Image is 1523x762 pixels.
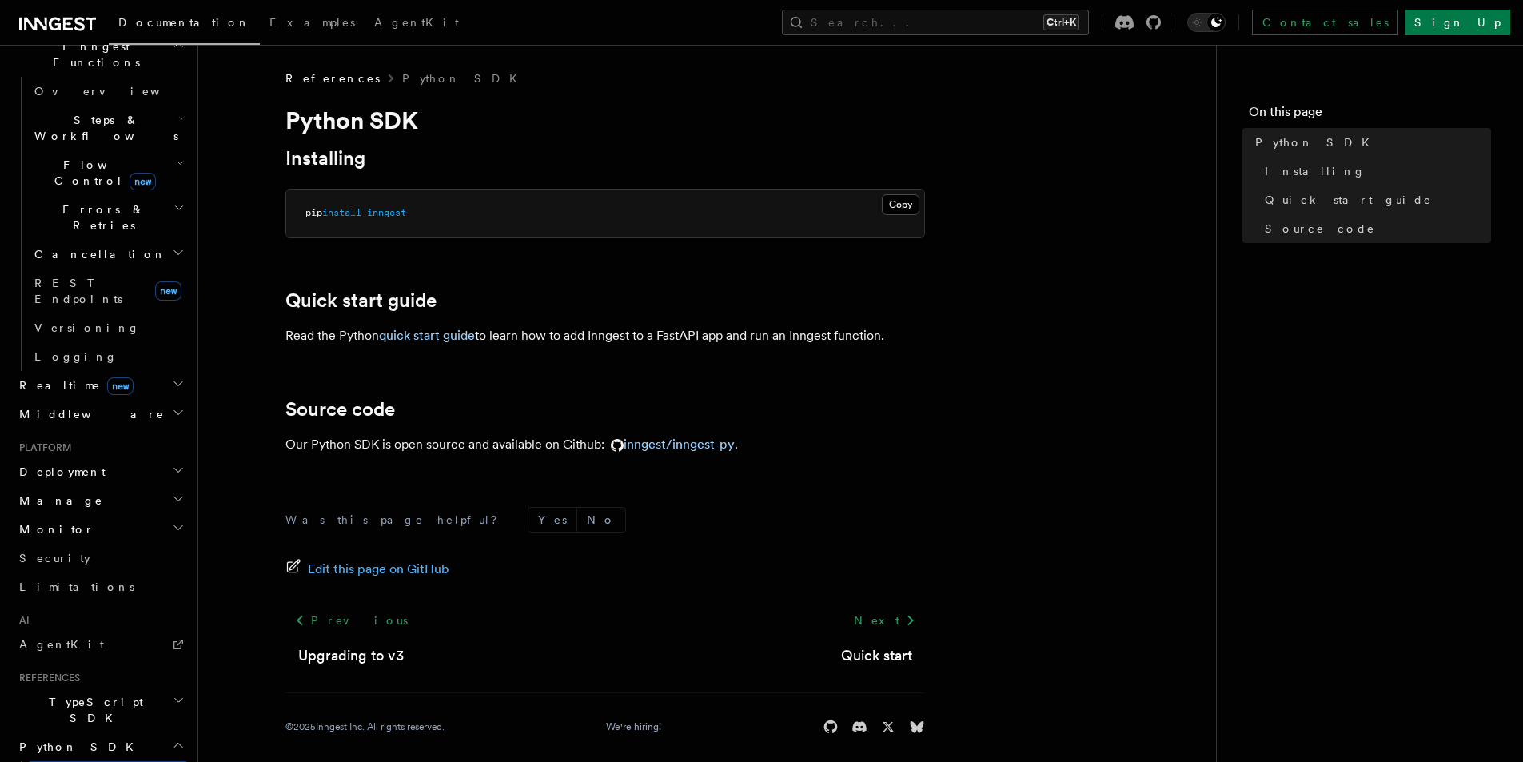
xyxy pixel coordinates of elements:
[1258,214,1491,243] a: Source code
[1265,192,1432,208] span: Quick start guide
[13,732,188,761] button: Python SDK
[13,377,134,393] span: Realtime
[13,688,188,732] button: TypeScript SDK
[13,38,173,70] span: Inngest Functions
[13,515,188,544] button: Monitor
[118,16,250,29] span: Documentation
[365,5,468,43] a: AgentKit
[1258,157,1491,186] a: Installing
[34,321,140,334] span: Versioning
[34,85,199,98] span: Overview
[28,195,188,240] button: Errors & Retries
[13,614,30,627] span: AI
[13,630,188,659] a: AgentKit
[13,493,103,509] span: Manage
[28,246,166,262] span: Cancellation
[577,508,625,532] button: No
[305,207,322,218] span: pip
[13,441,72,454] span: Platform
[13,572,188,601] a: Limitations
[402,70,527,86] a: Python SDK
[882,194,919,215] button: Copy
[19,552,90,565] span: Security
[13,672,80,684] span: References
[28,106,188,150] button: Steps & Workflows
[155,281,181,301] span: new
[322,207,361,218] span: install
[13,406,165,422] span: Middleware
[285,433,925,456] p: Our Python SDK is open source and available on Github: .
[13,486,188,515] button: Manage
[28,112,178,144] span: Steps & Workflows
[308,558,449,580] span: Edit this page on GitHub
[28,201,173,233] span: Errors & Retries
[1258,186,1491,214] a: Quick start guide
[13,544,188,572] a: Security
[13,464,106,480] span: Deployment
[374,16,459,29] span: AgentKit
[28,77,188,106] a: Overview
[367,207,406,218] span: inngest
[13,400,188,429] button: Middleware
[1043,14,1079,30] kbd: Ctrl+K
[604,437,735,452] a: inngest/inngest-py
[19,638,104,651] span: AgentKit
[528,508,576,532] button: Yes
[782,10,1089,35] button: Search...Ctrl+K
[1187,13,1226,32] button: Toggle dark mode
[1252,10,1398,35] a: Contact sales
[13,371,188,400] button: Realtimenew
[13,32,188,77] button: Inngest Functions
[19,580,134,593] span: Limitations
[285,512,508,528] p: Was this page helpful?
[13,694,173,726] span: TypeScript SDK
[1265,221,1375,237] span: Source code
[298,644,404,667] a: Upgrading to v3
[13,739,143,755] span: Python SDK
[285,398,395,421] a: Source code
[13,77,188,371] div: Inngest Functions
[379,328,475,343] a: quick start guide
[34,277,122,305] span: REST Endpoints
[13,521,94,537] span: Monitor
[269,16,355,29] span: Examples
[844,606,925,635] a: Next
[1265,163,1366,179] span: Installing
[260,5,365,43] a: Examples
[285,147,365,170] a: Installing
[28,240,188,269] button: Cancellation
[1249,102,1491,128] h4: On this page
[28,157,176,189] span: Flow Control
[1405,10,1510,35] a: Sign Up
[285,325,925,347] p: Read the Python to learn how to add Inngest to a FastAPI app and run an Inngest function.
[285,106,925,134] h1: Python SDK
[130,173,156,190] span: new
[28,313,188,342] a: Versioning
[109,5,260,45] a: Documentation
[28,269,188,313] a: REST Endpointsnew
[107,377,134,395] span: new
[28,342,188,371] a: Logging
[13,457,188,486] button: Deployment
[285,606,417,635] a: Previous
[28,150,188,195] button: Flow Controlnew
[285,720,445,733] div: © 2025 Inngest Inc. All rights reserved.
[34,350,118,363] span: Logging
[841,644,912,667] a: Quick start
[285,289,437,312] a: Quick start guide
[1249,128,1491,157] a: Python SDK
[1255,134,1379,150] span: Python SDK
[285,558,449,580] a: Edit this page on GitHub
[285,70,380,86] span: References
[606,720,661,733] a: We're hiring!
